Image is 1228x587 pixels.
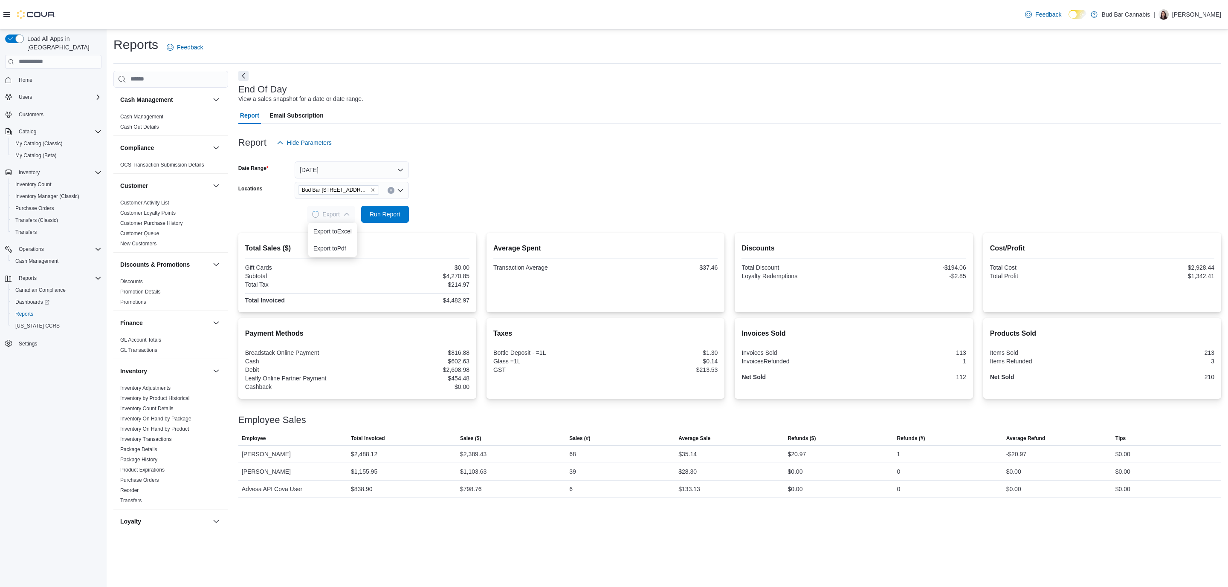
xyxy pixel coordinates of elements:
[307,206,355,223] button: LoadingExport
[678,435,710,442] span: Average Sale
[1006,449,1026,459] div: -$20.97
[120,446,157,452] a: Package Details
[1102,9,1150,20] p: Bud Bar Cannabis
[273,134,335,151] button: Hide Parameters
[238,185,263,192] label: Locations
[120,220,183,227] span: Customer Purchase History
[17,10,55,19] img: Cova
[1104,273,1214,279] div: $1,342.41
[120,210,176,216] a: Customer Loyalty Points
[15,339,41,349] a: Settings
[2,272,105,284] button: Reports
[120,240,156,247] span: New Customers
[9,296,105,308] a: Dashboards
[177,43,203,52] span: Feedback
[741,264,852,271] div: Total Discount
[120,498,142,504] a: Transfers
[359,358,469,365] div: $602.63
[113,160,228,173] div: Compliance
[120,477,159,483] a: Purchase Orders
[120,95,209,104] button: Cash Management
[15,193,79,200] span: Inventory Manager (Classic)
[359,281,469,288] div: $214.97
[120,436,172,442] a: Inventory Transactions
[460,449,487,459] div: $2,389.43
[120,385,171,391] a: Inventory Adjustments
[15,205,54,212] span: Purchase Orders
[211,366,221,376] button: Inventory
[302,186,368,194] span: Bud Bar [STREET_ADDRESS]
[245,243,469,253] h2: Total Sales ($)
[113,36,158,53] h1: Reports
[569,466,576,477] div: 39
[245,383,356,390] div: Cashback
[120,114,163,120] a: Cash Management
[370,187,375,193] button: Remove Bud Bar 14 ST NW from selection in this group
[351,435,385,442] span: Total Invoiced
[238,446,348,463] div: [PERSON_NAME]
[308,240,357,257] button: Export toPdf
[1115,484,1130,494] div: $0.00
[12,321,101,331] span: Washington CCRS
[12,150,60,161] a: My Catalog (Beta)
[9,255,105,267] button: Cash Management
[120,497,142,504] span: Transfers
[359,383,469,390] div: $0.00
[678,449,697,459] div: $35.14
[120,385,171,391] span: Inventory Adjustments
[120,487,139,494] span: Reorder
[120,144,154,152] h3: Compliance
[12,150,101,161] span: My Catalog (Beta)
[15,338,101,348] span: Settings
[120,319,143,327] h3: Finance
[15,181,52,188] span: Inventory Count
[120,289,161,295] a: Promotion Details
[1006,466,1021,477] div: $0.00
[741,374,766,380] strong: Net Sold
[269,107,324,124] span: Email Subscription
[120,337,161,343] a: GL Account Totals
[12,227,101,237] span: Transfers
[12,215,61,225] a: Transfers (Classic)
[2,108,105,121] button: Customers
[12,191,83,201] a: Inventory Manager (Classic)
[19,94,32,101] span: Users
[120,230,159,236] a: Customer Queue
[741,273,852,279] div: Loyalty Redemptions
[120,278,143,285] span: Discounts
[211,143,221,153] button: Compliance
[120,113,163,120] span: Cash Management
[1006,435,1046,442] span: Average Refund
[120,477,159,483] span: Purchase Orders
[493,264,604,271] div: Transaction Average
[361,206,409,223] button: Run Report
[120,416,191,422] a: Inventory On Hand by Package
[607,264,718,271] div: $37.46
[351,466,377,477] div: $1,155.95
[19,340,37,347] span: Settings
[15,287,66,293] span: Canadian Compliance
[238,84,287,95] h3: End Of Day
[120,200,169,206] a: Customer Activity List
[19,111,43,118] span: Customers
[15,75,101,85] span: Home
[238,415,306,425] h3: Employee Sales
[120,299,146,305] a: Promotions
[990,243,1214,253] h2: Cost/Profit
[9,308,105,320] button: Reports
[120,406,174,411] a: Inventory Count Details
[120,230,159,237] span: Customer Queue
[856,358,966,365] div: 1
[397,187,404,194] button: Open list of options
[2,243,105,255] button: Operations
[12,138,66,149] a: My Catalog (Classic)
[120,517,209,526] button: Loyalty
[120,279,143,285] a: Discounts
[240,107,259,124] span: Report
[113,198,228,252] div: Customer
[1158,9,1169,20] div: Ashley M
[15,244,101,254] span: Operations
[120,162,204,168] a: OCS Transaction Submission Details
[856,374,966,380] div: 112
